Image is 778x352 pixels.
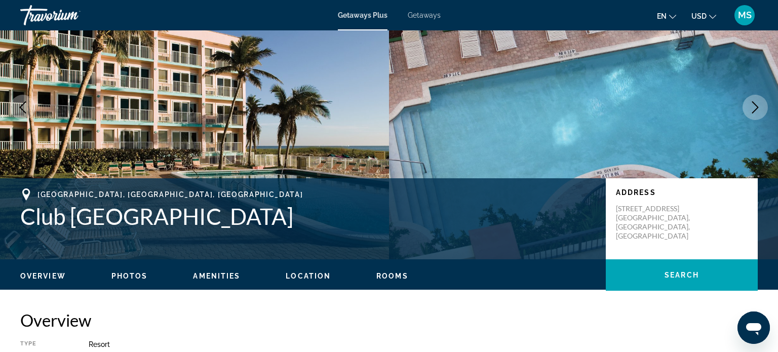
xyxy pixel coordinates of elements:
[743,95,768,120] button: Next image
[665,271,699,279] span: Search
[10,95,35,120] button: Previous image
[286,271,331,281] button: Location
[376,271,408,281] button: Rooms
[20,271,66,281] button: Overview
[408,11,441,19] a: Getaways
[111,271,148,281] button: Photos
[286,272,331,280] span: Location
[657,12,667,20] span: en
[111,272,148,280] span: Photos
[691,9,716,23] button: Change currency
[657,9,676,23] button: Change language
[20,272,66,280] span: Overview
[193,271,240,281] button: Amenities
[376,272,408,280] span: Rooms
[20,310,758,330] h2: Overview
[193,272,240,280] span: Amenities
[616,204,697,241] p: [STREET_ADDRESS] [GEOGRAPHIC_DATA], [GEOGRAPHIC_DATA], [GEOGRAPHIC_DATA]
[338,11,387,19] a: Getaways Plus
[89,340,758,348] div: Resort
[738,10,752,20] span: MS
[606,259,758,291] button: Search
[37,190,303,199] span: [GEOGRAPHIC_DATA], [GEOGRAPHIC_DATA], [GEOGRAPHIC_DATA]
[20,340,63,348] div: Type
[616,188,748,197] p: Address
[20,203,596,229] h1: Club [GEOGRAPHIC_DATA]
[20,2,122,28] a: Travorium
[737,311,770,344] iframe: Button to launch messaging window
[731,5,758,26] button: User Menu
[691,12,707,20] span: USD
